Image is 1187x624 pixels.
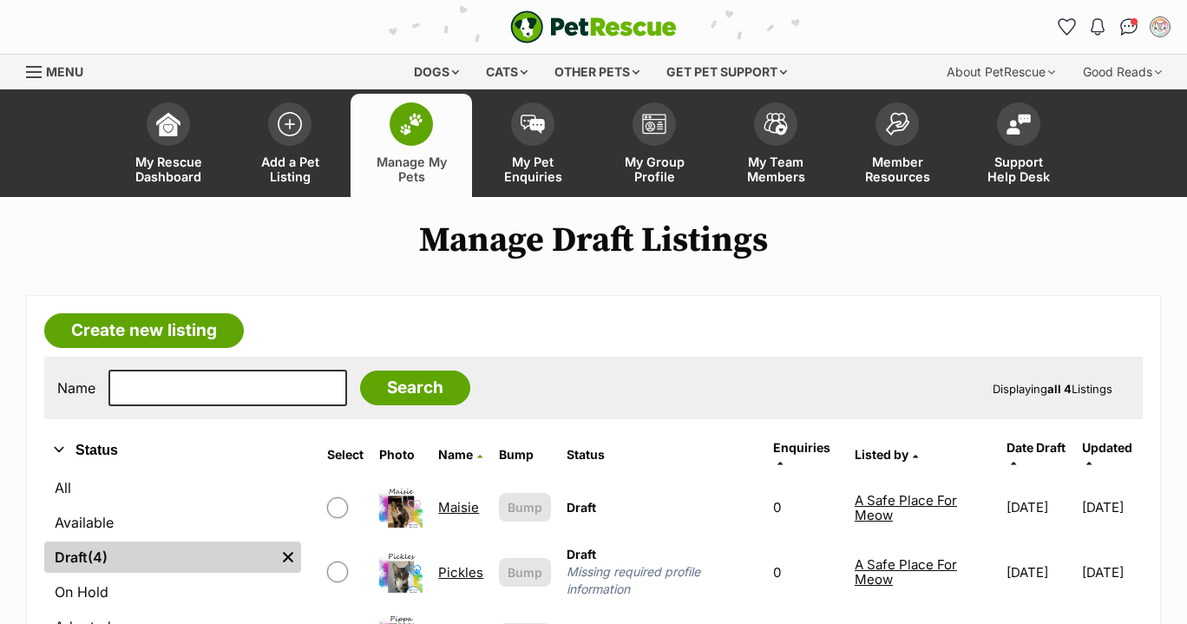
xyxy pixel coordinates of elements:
th: Bump [492,434,558,476]
span: Add a Pet Listing [251,154,329,184]
span: Missing required profile information [567,563,757,598]
a: My Pet Enquiries [472,94,593,197]
span: Draft [567,547,596,562]
a: A Safe Place For Meow [855,556,957,588]
button: Status [44,439,301,462]
td: 0 [766,477,846,537]
a: My Group Profile [593,94,715,197]
th: Status [560,434,764,476]
a: Draft [44,542,275,573]
a: On Hold [44,576,301,608]
td: [DATE] [1082,539,1141,605]
span: Bump [508,498,542,516]
img: notifications-46538b983faf8c2785f20acdc204bb7945ddae34d4c08c2a6579f10ce5e182be.svg [1091,18,1105,36]
img: add-pet-listing-icon-0afa8454b4691262ce3f59096e99ab1cd57d4a30225e0717b998d2c9b9846f56.svg [278,112,302,136]
div: Get pet support [654,55,799,89]
a: Enquiries [773,440,830,469]
span: Listed by [855,447,908,462]
a: Add a Pet Listing [229,94,351,197]
input: Search [360,371,470,405]
td: [DATE] [1000,477,1080,537]
span: translation missing: en.admin.listings.index.attributes.enquiries [773,440,830,455]
img: A Safe Place For Meow profile pic [1151,18,1169,36]
label: Name [57,380,95,396]
span: Displaying Listings [993,382,1112,396]
span: My Rescue Dashboard [129,154,207,184]
img: member-resources-icon-8e73f808a243e03378d46382f2149f9095a855e16c252ad45f914b54edf8863c.svg [885,112,909,135]
a: Favourites [1053,13,1080,41]
span: translation missing: en.admin.listings.index.attributes.date_draft [1007,440,1066,455]
button: Notifications [1084,13,1112,41]
a: Support Help Desk [958,94,1079,197]
a: Name [438,447,482,462]
th: Photo [372,434,430,476]
span: Member Resources [858,154,936,184]
span: Draft [567,500,596,515]
span: Name [438,447,473,462]
div: Good Reads [1071,55,1174,89]
a: Date Draft [1007,440,1066,469]
a: Available [44,507,301,538]
span: My Pet Enquiries [494,154,572,184]
button: My account [1146,13,1174,41]
div: About PetRescue [935,55,1067,89]
a: Maisie [438,499,479,516]
button: Bump [499,493,551,522]
img: chat-41dd97257d64d25036548639549fe6c8038ab92f7586957e7f3b1b290dea8141.svg [1120,18,1138,36]
img: group-profile-icon-3fa3cf56718a62981997c0bc7e787c4b2cf8bcc04b72c1350f741eb67cf2f40e.svg [642,114,666,135]
a: Updated [1082,440,1132,469]
a: A Safe Place For Meow [855,492,957,523]
span: Menu [46,64,83,79]
td: [DATE] [1082,477,1141,537]
a: Conversations [1115,13,1143,41]
img: dashboard-icon-eb2f2d2d3e046f16d808141f083e7271f6b2e854fb5c12c21221c1fb7104beca.svg [156,112,180,136]
td: 0 [766,539,846,605]
a: All [44,472,301,503]
td: [DATE] [1000,539,1080,605]
span: (4) [88,547,108,568]
span: Support Help Desk [980,154,1058,184]
a: Manage My Pets [351,94,472,197]
img: pet-enquiries-icon-7e3ad2cf08bfb03b45e93fb7055b45f3efa6380592205ae92323e6603595dc1f.svg [521,115,545,134]
span: My Group Profile [615,154,693,184]
img: team-members-icon-5396bd8760b3fe7c0b43da4ab00e1e3bb1a5d9ba89233759b79545d2d3fc5d0d.svg [764,113,788,135]
th: Select [320,434,371,476]
a: Create new listing [44,313,244,348]
a: PetRescue [510,10,677,43]
div: Other pets [542,55,652,89]
strong: all 4 [1047,382,1072,396]
span: Updated [1082,440,1132,455]
div: Cats [474,55,540,89]
a: Listed by [855,447,918,462]
img: logo-e224e6f780fb5917bec1dbf3a21bbac754714ae5b6737aabdf751b685950b380.svg [510,10,677,43]
a: Menu [26,55,95,86]
img: manage-my-pets-icon-02211641906a0b7f246fdf0571729dbe1e7629f14944591b6c1af311fb30b64b.svg [399,113,423,135]
a: Member Resources [836,94,958,197]
div: Dogs [402,55,471,89]
span: Manage My Pets [372,154,450,184]
a: My Team Members [715,94,836,197]
span: My Team Members [737,154,815,184]
span: Bump [508,563,542,581]
ul: Account quick links [1053,13,1174,41]
a: Remove filter [275,542,301,573]
a: Pickles [438,564,483,581]
img: help-desk-icon-fdf02630f3aa405de69fd3d07c3f3aa587a6932b1a1747fa1d2bba05be0121f9.svg [1007,114,1031,135]
button: Bump [499,558,551,587]
a: My Rescue Dashboard [108,94,229,197]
